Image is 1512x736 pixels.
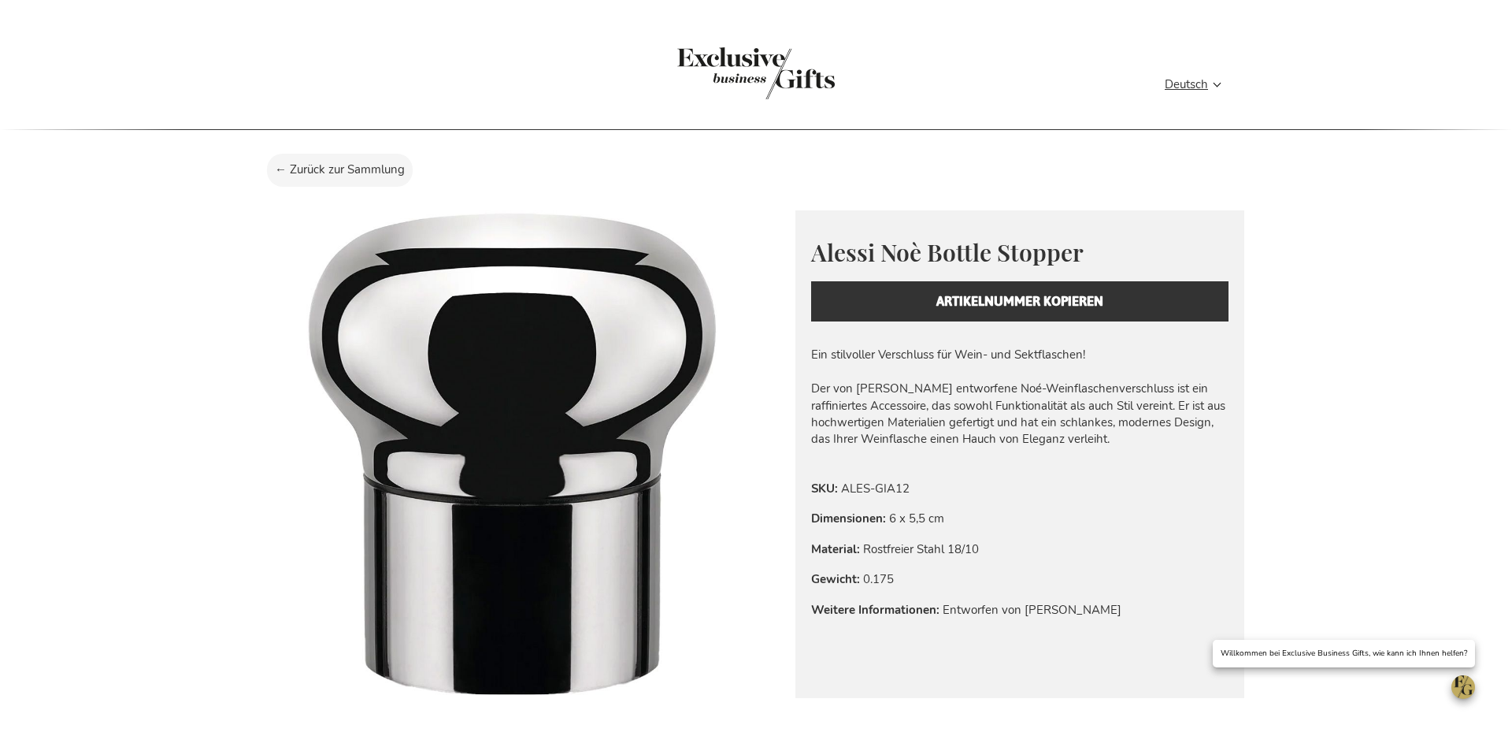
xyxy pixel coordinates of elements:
span: Alessi Noè Bottle Stopper [811,236,1084,268]
span: Deutsch [1165,76,1208,94]
div: Deutsch [1165,76,1232,94]
div: Ein stilvoller Verschluss für Wein- und Sektflaschen! Der von [PERSON_NAME] entworfene Noé-Weinfl... [811,347,1232,448]
img: Alessi Wine or Champagne Bottle Stopper [268,210,756,699]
